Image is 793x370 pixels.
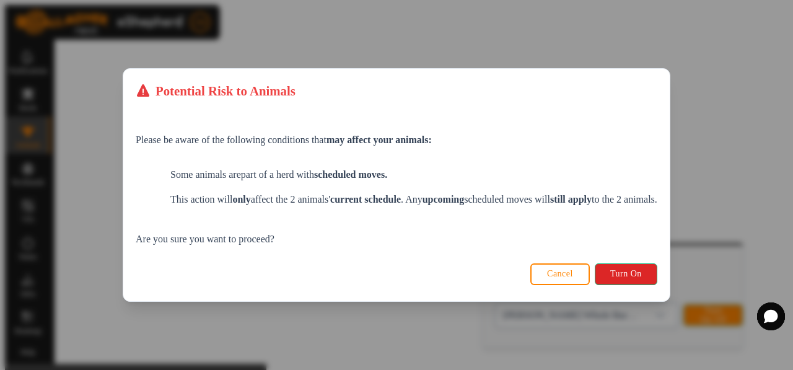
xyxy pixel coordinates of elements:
[595,263,657,285] button: Turn On
[530,263,590,285] button: Cancel
[170,192,657,207] p: This action will affect the 2 animals' . Any scheduled moves will to the 2 animals.
[550,194,592,205] strong: still apply
[136,167,657,247] div: Are you sure you want to proceed?
[233,194,251,205] strong: only
[241,169,387,180] span: part of a herd with
[610,269,642,279] span: Turn On
[136,134,432,145] span: Please be aware of the following conditions that
[136,81,296,100] div: Potential Risk to Animals
[423,194,465,205] strong: upcoming
[170,167,657,182] p: Some animals are
[547,269,573,279] span: Cancel
[326,134,432,145] strong: may affect your animals:
[314,169,387,180] strong: scheduled moves.
[330,194,401,205] strong: current schedule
